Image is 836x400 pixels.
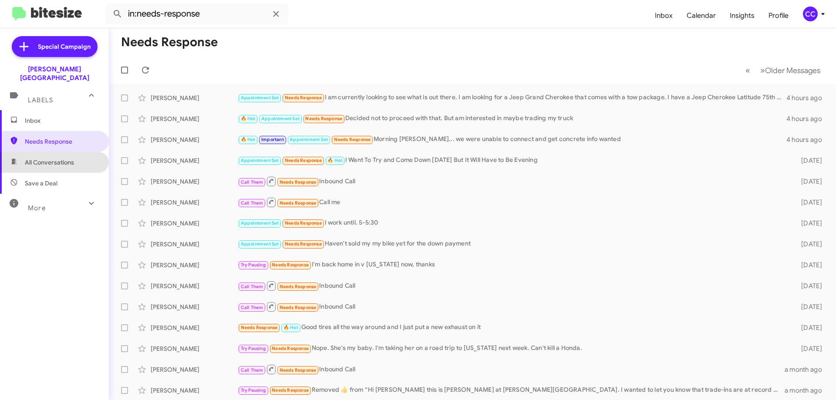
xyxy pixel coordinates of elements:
a: Inbox [648,3,680,28]
span: Call Them [241,200,263,206]
button: CC [796,7,826,21]
input: Search [105,3,288,24]
div: Nope. She's my baby. I'm taking her on a road trip to [US_STATE] next week. Can't kill a Honda. [238,343,787,353]
span: Appointment Set [241,220,279,226]
span: Older Messages [765,66,820,75]
span: Appointment Set [241,158,279,163]
div: Good tires all the way around and I just put a new exhaust on it [238,323,787,333]
span: Appointment Set [290,137,328,142]
div: a month ago [785,386,829,395]
a: Special Campaign [12,36,98,57]
div: [DATE] [787,177,829,186]
span: Try Pausing [241,387,266,393]
div: 4 hours ago [786,94,829,102]
div: I'm back home in v [US_STATE] now, thanks [238,260,787,270]
span: Needs Response [272,387,309,393]
div: I Want To Try and Come Down [DATE] But It Will Have to Be Evening [238,155,787,165]
div: [PERSON_NAME] [151,303,238,311]
span: Needs Response [285,241,322,247]
div: [PERSON_NAME] [151,261,238,269]
span: Appointment Set [241,95,279,101]
div: [PERSON_NAME] [151,114,238,123]
div: [DATE] [787,303,829,311]
div: [DATE] [787,282,829,290]
span: Save a Deal [25,179,57,188]
div: [DATE] [787,240,829,249]
button: Next [755,61,826,79]
span: Important [261,137,284,142]
span: Call Them [241,305,263,310]
div: [DATE] [787,198,829,207]
div: Removed ‌👍‌ from “ Hi [PERSON_NAME] this is [PERSON_NAME] at [PERSON_NAME][GEOGRAPHIC_DATA]. I wa... [238,385,785,395]
div: [DATE] [787,156,829,165]
div: Decided not to proceed with that. But am interested in maybe trading my truck [238,114,786,124]
div: [PERSON_NAME] [151,198,238,207]
div: [DATE] [787,323,829,332]
span: Labels [28,96,53,104]
div: 4 hours ago [786,135,829,144]
h1: Needs Response [121,35,218,49]
span: Special Campaign [38,42,91,51]
div: Inbound Call [238,364,785,375]
div: [PERSON_NAME] [151,240,238,249]
span: Needs Response [25,137,99,146]
span: « [745,65,750,76]
span: Needs Response [280,305,317,310]
span: Calendar [680,3,723,28]
div: Morning [PERSON_NAME]... we were unable to connect and get concrete info wanted [238,134,786,145]
span: Appointment Set [261,116,300,121]
button: Previous [740,61,755,79]
div: a month ago [785,365,829,374]
div: I work until. 5-5:30 [238,218,787,228]
span: Inbox [25,116,99,125]
span: Needs Response [272,346,309,351]
span: Needs Response [334,137,371,142]
div: [DATE] [787,261,829,269]
span: Try Pausing [241,262,266,268]
div: [PERSON_NAME] [151,94,238,102]
div: [PERSON_NAME] [151,135,238,144]
span: Appointment Set [241,241,279,247]
span: » [760,65,765,76]
span: Needs Response [305,116,342,121]
a: Insights [723,3,762,28]
div: CC [803,7,818,21]
span: All Conversations [25,158,74,167]
div: [DATE] [787,219,829,228]
span: 🔥 Hot [241,116,256,121]
span: Needs Response [285,220,322,226]
div: [PERSON_NAME] [151,323,238,332]
div: Call me [238,197,787,208]
div: I am currently looking to see what is out there. I am looking for a Jeep Grand Cherokee that come... [238,93,786,103]
span: More [28,204,46,212]
span: 🔥 Hot [283,325,298,330]
div: [PERSON_NAME] [151,282,238,290]
div: Inbound Call [238,280,787,291]
div: Haven't sold my my bike yet for the down payment [238,239,787,249]
span: 🔥 Hot [241,137,256,142]
span: Call Them [241,179,263,185]
div: 4 hours ago [786,114,829,123]
span: Call Them [241,284,263,289]
div: [PERSON_NAME] [151,177,238,186]
span: Needs Response [280,200,317,206]
span: Needs Response [241,325,278,330]
span: Needs Response [285,95,322,101]
div: [PERSON_NAME] [151,156,238,165]
div: Inbound Call [238,176,787,187]
div: [PERSON_NAME] [151,386,238,395]
span: Needs Response [272,262,309,268]
nav: Page navigation example [741,61,826,79]
div: [PERSON_NAME] [151,219,238,228]
span: Needs Response [280,179,317,185]
div: [PERSON_NAME] [151,344,238,353]
a: Profile [762,3,796,28]
span: Needs Response [280,367,317,373]
span: 🔥 Hot [327,158,342,163]
span: Needs Response [280,284,317,289]
span: Call Them [241,367,263,373]
div: [PERSON_NAME] [151,365,238,374]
